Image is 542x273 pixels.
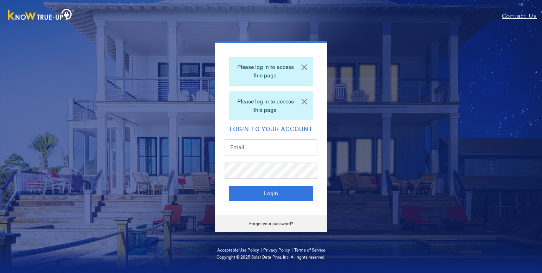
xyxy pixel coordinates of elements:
[249,221,293,226] a: Forgot your password?
[217,248,259,253] a: Acceptable Use Policy
[294,248,325,253] a: Terms of Service
[502,12,542,20] a: Contact Us
[260,246,262,253] span: |
[229,126,313,132] h2: Login to your account
[225,139,317,155] input: Email
[296,57,313,77] a: Close
[263,248,290,253] a: Privacy Policy
[291,246,293,253] span: |
[4,7,78,23] img: Know True-Up
[229,57,313,86] div: Please log in to access this page.
[229,186,313,201] button: Login
[229,91,313,120] div: Please log in to access this page.
[296,92,313,112] a: Close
